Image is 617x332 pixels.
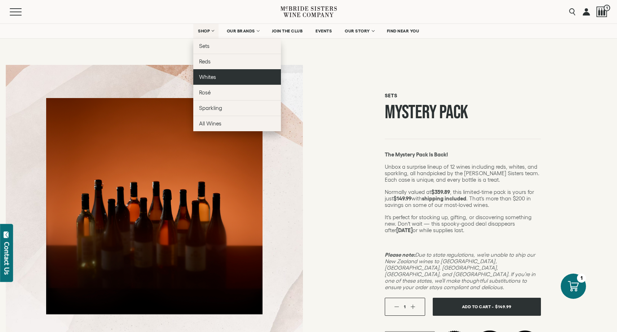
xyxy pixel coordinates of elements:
[385,151,448,158] strong: The Mystery Pack Is Back!
[199,43,210,49] span: Sets
[199,105,222,111] span: Sparkling
[422,195,466,202] strong: shipping included
[193,116,281,131] a: All Wines
[272,28,303,34] span: JOIN THE CLUB
[193,69,281,85] a: Whites
[385,103,541,121] h1: Mystery Pack
[387,28,419,34] span: FIND NEAR YOU
[3,242,10,275] div: Contact Us
[462,301,494,312] span: Add To Cart -
[431,189,450,195] strong: $359.89
[227,28,255,34] span: OUR BRANDS
[193,54,281,69] a: Reds
[340,24,379,38] a: OUR STORY
[577,274,586,283] div: 1
[385,93,541,99] h6: Sets
[433,298,541,316] button: Add To Cart - $149.99
[385,214,541,234] p: It’s perfect for stocking up, gifting, or discovering something new. Don’t wait — this spooky-goo...
[382,24,424,38] a: FIND NEAR YOU
[193,24,219,38] a: SHOP
[199,120,221,127] span: All Wines
[193,100,281,116] a: Sparkling
[199,74,216,80] span: Whites
[311,24,336,38] a: EVENTS
[385,252,415,258] strong: Please note:
[604,5,610,11] span: 1
[193,85,281,100] a: Rosé
[199,89,211,96] span: Rosé
[267,24,308,38] a: JOIN THE CLUB
[385,189,541,208] p: Normally valued at , this limited-time pack is yours for just with . That’s more than $200 in sav...
[385,252,536,290] em: Due to state regulations, we’re unable to ship our New Zealand wines to [GEOGRAPHIC_DATA], [GEOGR...
[10,8,36,16] button: Mobile Menu Trigger
[404,304,406,309] span: 1
[385,164,541,183] p: Unbox a surprise lineup of 12 wines including reds, whites, and sparkling, all handpicked by the ...
[193,38,281,54] a: Sets
[198,28,210,34] span: SHOP
[222,24,264,38] a: OUR BRANDS
[199,58,211,65] span: Reds
[393,195,411,202] strong: $149.99
[396,227,413,233] strong: [DATE]
[495,301,512,312] span: $149.99
[316,28,332,34] span: EVENTS
[345,28,370,34] span: OUR STORY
